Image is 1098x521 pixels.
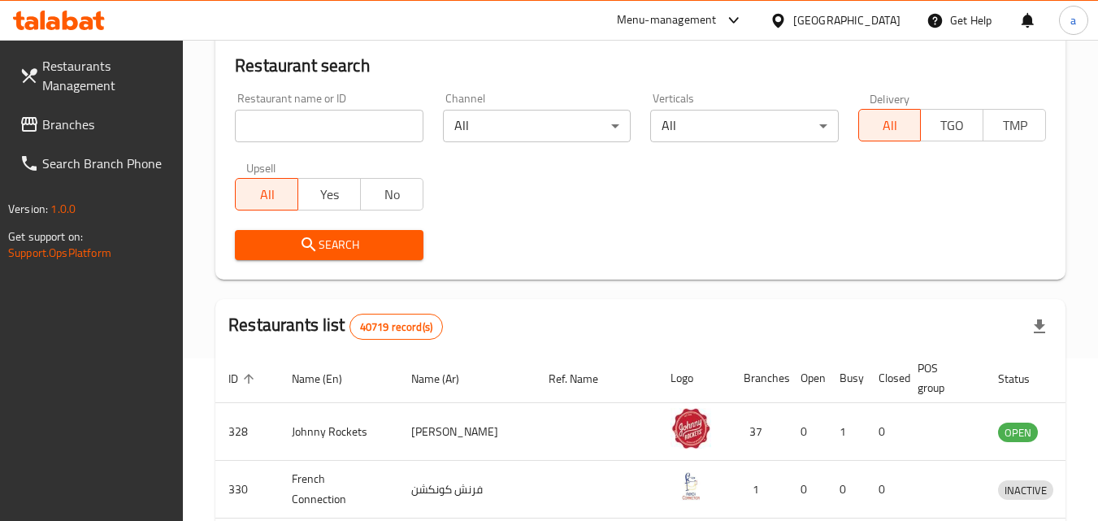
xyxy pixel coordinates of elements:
[42,115,171,134] span: Branches
[866,461,905,519] td: 0
[998,481,1053,500] span: INACTIVE
[235,54,1046,78] h2: Restaurant search
[8,242,111,263] a: Support.OpsPlatform
[398,403,536,461] td: [PERSON_NAME]
[292,369,363,389] span: Name (En)
[998,480,1053,500] div: INACTIVE
[8,226,83,247] span: Get support on:
[1020,307,1059,346] div: Export file
[279,461,398,519] td: French Connection
[411,369,480,389] span: Name (Ar)
[7,46,184,105] a: Restaurants Management
[1070,11,1076,29] span: a
[866,354,905,403] th: Closed
[731,354,788,403] th: Branches
[350,319,442,335] span: 40719 record(s)
[788,461,827,519] td: 0
[983,109,1046,141] button: TMP
[827,354,866,403] th: Busy
[215,461,279,519] td: 330
[297,178,361,211] button: Yes
[731,461,788,519] td: 1
[827,403,866,461] td: 1
[50,198,76,219] span: 1.0.0
[788,403,827,461] td: 0
[7,144,184,183] a: Search Branch Phone
[235,230,423,260] button: Search
[998,423,1038,442] span: OPEN
[360,178,423,211] button: No
[788,354,827,403] th: Open
[349,314,443,340] div: Total records count
[866,114,915,137] span: All
[305,183,354,206] span: Yes
[215,403,279,461] td: 328
[235,110,423,142] input: Search for restaurant name or ID..
[866,403,905,461] td: 0
[617,11,717,30] div: Menu-management
[793,11,901,29] div: [GEOGRAPHIC_DATA]
[398,461,536,519] td: فرنش كونكشن
[650,110,838,142] div: All
[671,408,711,449] img: Johnny Rockets
[228,313,443,340] h2: Restaurants list
[235,178,298,211] button: All
[443,110,631,142] div: All
[927,114,977,137] span: TGO
[248,235,410,255] span: Search
[42,56,171,95] span: Restaurants Management
[858,109,922,141] button: All
[920,109,983,141] button: TGO
[279,403,398,461] td: Johnny Rockets
[246,162,276,173] label: Upsell
[998,369,1051,389] span: Status
[228,369,259,389] span: ID
[918,358,966,397] span: POS group
[827,461,866,519] td: 0
[657,354,731,403] th: Logo
[990,114,1039,137] span: TMP
[870,93,910,104] label: Delivery
[42,154,171,173] span: Search Branch Phone
[367,183,417,206] span: No
[671,466,711,506] img: French Connection
[8,198,48,219] span: Version:
[549,369,619,389] span: Ref. Name
[242,183,292,206] span: All
[7,105,184,144] a: Branches
[731,403,788,461] td: 37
